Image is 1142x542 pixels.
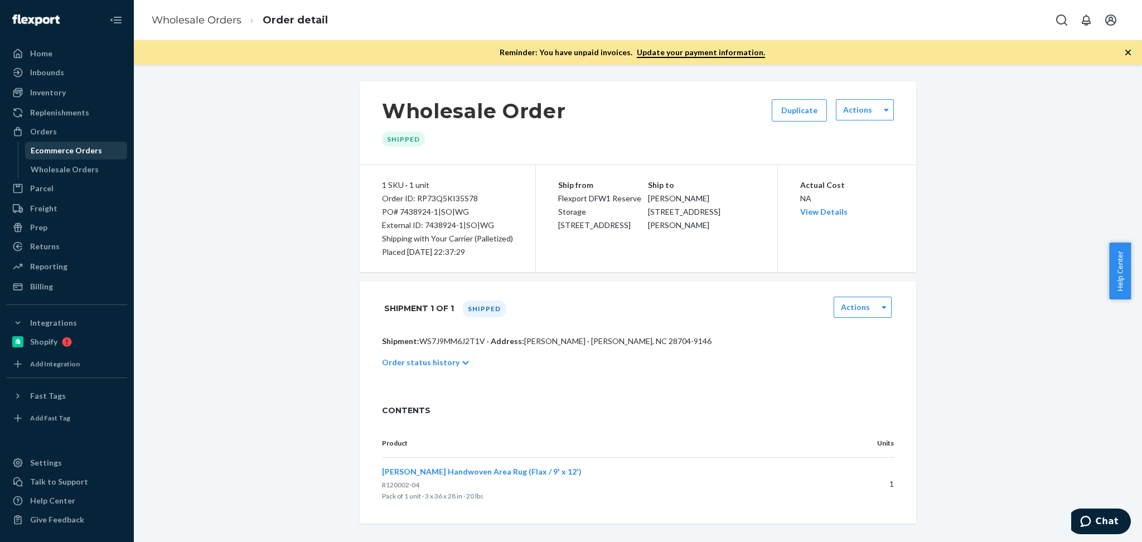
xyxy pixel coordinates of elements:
[847,438,894,448] p: Units
[382,357,459,368] p: Order status history
[30,241,60,252] div: Returns
[382,481,419,489] span: R120002-04
[152,14,241,26] a: Wholesale Orders
[30,183,54,194] div: Parcel
[30,413,70,423] div: Add Fast Tag
[800,207,848,216] a: View Details
[25,161,128,178] a: Wholesale Orders
[841,302,870,313] label: Actions
[7,123,127,141] a: Orders
[30,107,89,118] div: Replenishments
[463,301,506,317] div: Shipped
[382,467,582,476] span: [PERSON_NAME] Handwoven Area Rug (Flax / 9' x 12')
[382,491,829,502] p: Pack of 1 unit · 3 x 36 x 28 in · 20 lbs
[12,14,60,26] img: Flexport logo
[30,457,62,468] div: Settings
[263,14,328,26] a: Order detail
[382,245,513,259] div: Placed [DATE] 22:37:29
[7,278,127,296] a: Billing
[30,67,64,78] div: Inbounds
[382,466,582,477] button: [PERSON_NAME] Handwoven Area Rug (Flax / 9' x 12')
[7,492,127,510] a: Help Center
[491,336,524,346] span: Address:
[30,87,66,98] div: Inventory
[382,192,513,205] div: Order ID: RP73Q5KI35S78
[382,232,513,245] p: Shipping with Your Carrier (Palletized)
[7,355,127,373] a: Add Integration
[648,193,720,230] span: [PERSON_NAME] [STREET_ADDRESS][PERSON_NAME]
[382,438,829,448] p: Product
[30,390,66,401] div: Fast Tags
[7,219,127,236] a: Prep
[7,64,127,81] a: Inbounds
[1100,9,1122,31] button: Open account menu
[30,317,77,328] div: Integrations
[31,145,102,156] div: Ecommerce Orders
[500,47,765,58] p: Reminder: You have unpaid invoices.
[7,200,127,217] a: Freight
[25,142,128,159] a: Ecommerce Orders
[143,4,337,37] ol: breadcrumbs
[7,387,127,405] button: Fast Tags
[30,514,84,525] div: Give Feedback
[382,405,894,416] span: CONTENTS
[30,126,57,137] div: Orders
[384,297,454,320] h1: Shipment 1 of 1
[382,219,513,232] div: External ID: 7438924-1|SO|WG
[7,473,127,491] button: Talk to Support
[30,261,67,272] div: Reporting
[648,178,754,192] p: Ship to
[800,178,894,192] p: Actual Cost
[382,99,566,123] h1: Wholesale Order
[30,222,47,233] div: Prep
[7,104,127,122] a: Replenishments
[30,281,53,292] div: Billing
[843,104,872,115] label: Actions
[105,9,127,31] button: Close Navigation
[772,99,827,122] button: Duplicate
[30,203,57,214] div: Freight
[1109,243,1131,299] button: Help Center
[7,238,127,255] a: Returns
[382,336,419,346] span: Shipment:
[558,193,641,230] span: Flexport DFW1 Reserve Storage [STREET_ADDRESS]
[7,333,127,351] a: Shopify
[30,48,52,59] div: Home
[31,164,99,175] div: Wholesale Orders
[382,336,894,347] p: WS7J9MM6J2T1V · [PERSON_NAME] · [PERSON_NAME], NC 28704-9146
[637,47,765,58] a: Update your payment information.
[382,178,513,192] div: 1 SKU · 1 unit
[1071,509,1131,536] iframe: Opens a widget where you can chat to one of our agents
[800,178,894,219] div: NA
[382,205,513,219] div: PO# 7438924-1|SO|WG
[7,84,127,101] a: Inventory
[7,511,127,529] button: Give Feedback
[30,359,80,369] div: Add Integration
[1051,9,1073,31] button: Open Search Box
[7,258,127,275] a: Reporting
[1075,9,1097,31] button: Open notifications
[7,45,127,62] a: Home
[30,476,88,487] div: Talk to Support
[7,314,127,332] button: Integrations
[382,132,425,147] div: Shipped
[558,178,648,192] p: Ship from
[30,336,57,347] div: Shopify
[7,454,127,472] a: Settings
[7,180,127,197] a: Parcel
[30,495,75,506] div: Help Center
[7,409,127,427] a: Add Fast Tag
[847,478,894,490] p: 1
